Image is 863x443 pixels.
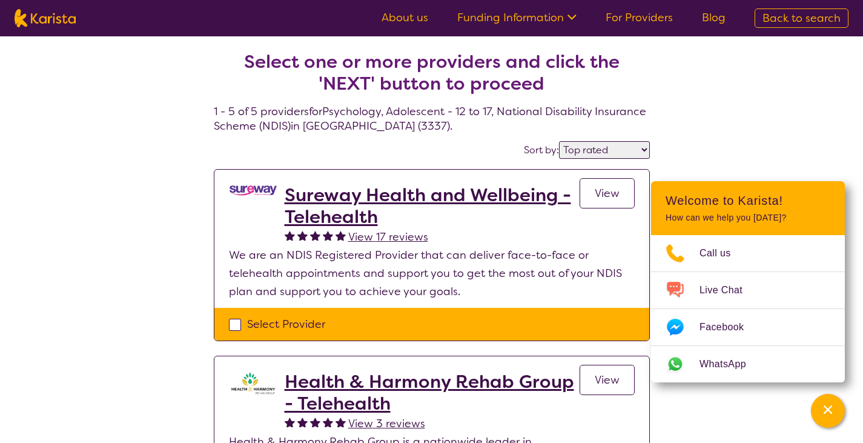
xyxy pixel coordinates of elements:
[285,417,295,427] img: fullstar
[524,144,559,156] label: Sort by:
[699,281,757,299] span: Live Chat
[214,22,650,133] h4: 1 - 5 of 5 providers for Psychology , Adolescent - 12 to 17 , National Disability Insurance Schem...
[699,244,746,262] span: Call us
[336,230,346,241] img: fullstar
[285,184,580,228] a: Sureway Health and Wellbeing - Telehealth
[651,346,845,382] a: Web link opens in a new tab.
[285,371,580,415] a: Health & Harmony Rehab Group - Telehealth
[336,417,346,427] img: fullstar
[228,51,635,95] h2: Select one or more providers and click the 'NEXT' button to proceed
[666,193,830,208] h2: Welcome to Karista!
[348,415,425,433] a: View 3 reviews
[595,373,620,387] span: View
[762,11,841,25] span: Back to search
[702,10,726,25] a: Blog
[651,235,845,382] ul: Choose channel
[699,355,761,373] span: WhatsApp
[348,416,425,431] span: View 3 reviews
[15,9,76,27] img: Karista logo
[348,228,428,246] a: View 17 reviews
[699,318,758,336] span: Facebook
[457,10,577,25] a: Funding Information
[323,230,333,241] img: fullstar
[580,365,635,395] a: View
[666,213,830,223] p: How can we help you [DATE]?
[651,181,845,382] div: Channel Menu
[595,186,620,201] span: View
[348,230,428,244] span: View 17 reviews
[310,230,320,241] img: fullstar
[580,178,635,208] a: View
[285,230,295,241] img: fullstar
[310,417,320,427] img: fullstar
[297,417,308,427] img: fullstar
[229,371,277,395] img: ztak9tblhgtrn1fit8ap.png
[606,10,673,25] a: For Providers
[229,246,635,301] p: We are an NDIS Registered Provider that can deliver face-to-face or telehealth appointments and s...
[382,10,428,25] a: About us
[755,8,848,28] a: Back to search
[811,394,845,428] button: Channel Menu
[229,184,277,197] img: vgwqq8bzw4bddvbx0uac.png
[297,230,308,241] img: fullstar
[323,417,333,427] img: fullstar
